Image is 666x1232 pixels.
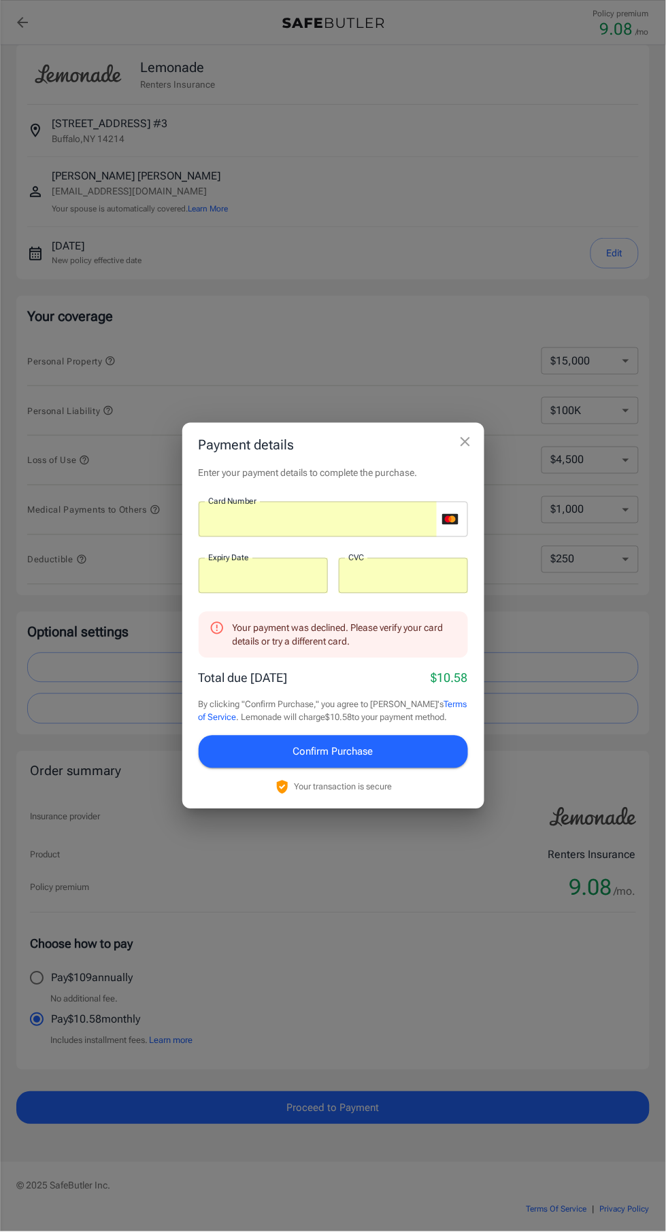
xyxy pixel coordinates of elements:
label: Card Number [208,496,256,507]
p: $10.58 [431,669,468,687]
p: Enter your payment details to complete the purchase. [199,466,468,480]
div: Your payment was declined. Please verify your card details or try a different card. [233,616,457,654]
iframe: Secure expiration date input frame [208,569,318,582]
iframe: Secure CVC input frame [348,569,459,582]
p: Your transaction is secure [295,781,393,793]
button: Confirm Purchase [199,736,468,768]
button: close [452,428,479,456]
label: Expiry Date [208,552,249,564]
svg: mastercard [442,514,459,525]
h2: Payment details [182,423,484,466]
p: Total due [DATE] [199,669,288,687]
span: Confirm Purchase [293,743,373,761]
label: CVC [348,552,365,564]
iframe: Secure card number input frame [208,513,437,526]
p: By clicking "Confirm Purchase," you agree to [PERSON_NAME]'s . Lemonade will charge $10.58 to you... [199,698,468,725]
